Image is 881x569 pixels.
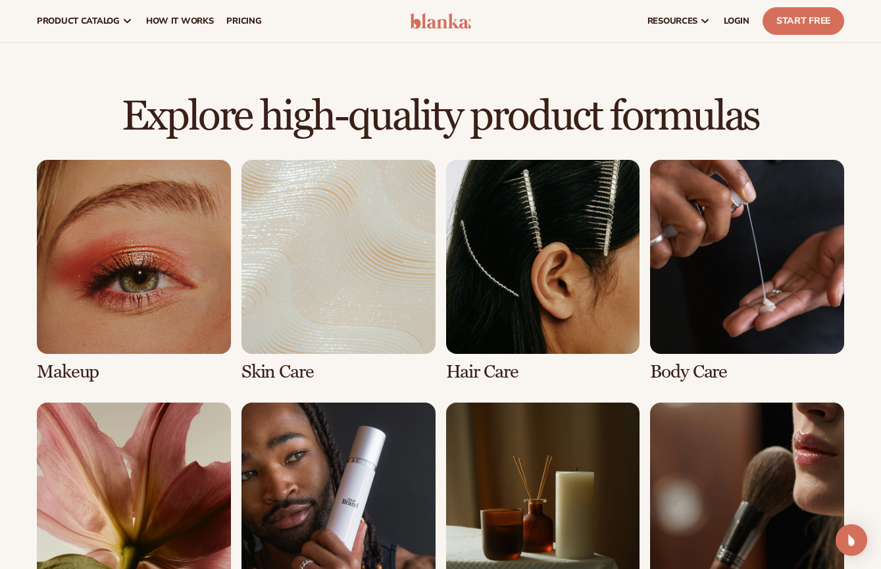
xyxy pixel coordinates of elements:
div: Open Intercom Messenger [836,524,867,556]
span: LOGIN [724,16,749,26]
h2: Explore high-quality product formulas [37,95,844,139]
div: 1 / 8 [37,160,231,382]
span: pricing [226,16,261,26]
div: 3 / 8 [446,160,640,382]
div: 4 / 8 [650,160,844,382]
h3: Hair Care [446,362,640,382]
span: resources [647,16,697,26]
h3: Skin Care [241,362,436,382]
span: product catalog [37,16,120,26]
img: logo [410,13,472,29]
span: How It Works [146,16,214,26]
div: 2 / 8 [241,160,436,382]
h3: Body Care [650,362,844,382]
a: Start Free [763,7,844,35]
h3: Makeup [37,362,231,382]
